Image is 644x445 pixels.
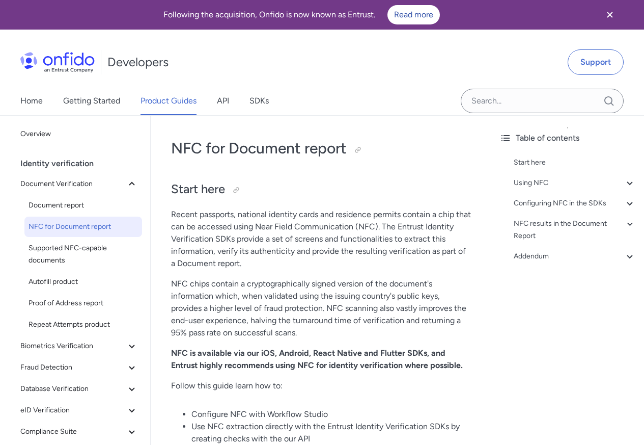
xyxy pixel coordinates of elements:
[514,218,636,242] a: NFC results in the Document Report
[20,87,43,115] a: Home
[20,128,138,140] span: Overview
[171,208,471,270] p: Recent passports, national identity cards and residence permits contain a chip that can be access...
[16,174,142,194] button: Document Verification
[16,336,142,356] button: Biometrics Verification
[141,87,197,115] a: Product Guides
[16,400,142,421] button: eID Verification
[29,276,138,288] span: Autofill product
[16,124,142,144] a: Overview
[171,138,471,159] h1: NFC for Document report
[514,197,636,210] a: Configuring NFC in the SDKs
[604,9,616,21] svg: Close banner
[29,242,138,267] span: Supported NFC-capable documents
[24,217,142,237] a: NFC for Document report
[191,421,471,445] li: Use NFC extraction directly with the Entrust Identity Verification SDKs by creating checks with t...
[20,361,126,374] span: Fraud Detection
[514,250,636,263] a: Addendum
[171,181,471,198] h2: Start here
[171,348,463,370] strong: NFC is available via our iOS, Android, React Native and Flutter SDKs, and Entrust highly recommen...
[514,177,636,189] a: Using NFC
[24,195,142,216] a: Document report
[387,5,440,24] a: Read more
[20,426,126,438] span: Compliance Suite
[514,156,636,169] a: Start here
[107,54,169,70] h1: Developers
[171,278,471,339] p: NFC chips contain a cryptographically signed version of the document's information which, when va...
[16,379,142,399] button: Database Verification
[24,293,142,313] a: Proof of Address report
[16,357,142,378] button: Fraud Detection
[568,49,624,75] a: Support
[461,89,624,113] input: Onfido search input field
[20,404,126,416] span: eID Verification
[29,319,138,331] span: Repeat Attempts product
[24,272,142,292] a: Autofill product
[16,422,142,442] button: Compliance Suite
[499,132,636,144] div: Table of contents
[171,380,471,392] p: Follow this guide learn how to:
[24,315,142,335] a: Repeat Attempts product
[20,52,95,72] img: Onfido Logo
[20,340,126,352] span: Biometrics Verification
[217,87,229,115] a: API
[29,221,138,233] span: NFC for Document report
[20,178,126,190] span: Document Verification
[191,408,471,421] li: Configure NFC with Workflow Studio
[249,87,269,115] a: SDKs
[591,2,629,28] button: Close banner
[20,383,126,395] span: Database Verification
[24,238,142,271] a: Supported NFC-capable documents
[29,199,138,212] span: Document report
[29,297,138,309] span: Proof of Address report
[20,153,146,174] div: Identity verification
[12,5,591,24] div: Following the acquisition, Onfido is now known as Entrust.
[63,87,120,115] a: Getting Started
